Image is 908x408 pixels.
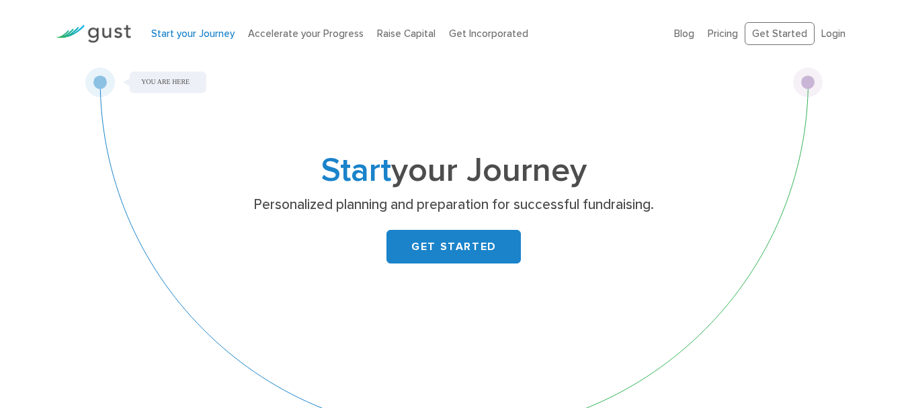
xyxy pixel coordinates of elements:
[151,28,235,40] a: Start your Journey
[377,28,436,40] a: Raise Capital
[386,230,521,263] a: GET STARTED
[194,196,714,214] p: Personalized planning and preparation for successful fundraising.
[248,28,364,40] a: Accelerate your Progress
[708,28,738,40] a: Pricing
[449,28,528,40] a: Get Incorporated
[674,28,694,40] a: Blog
[321,151,391,190] span: Start
[56,25,131,43] img: Gust Logo
[745,22,815,46] a: Get Started
[821,28,845,40] a: Login
[188,155,719,186] h1: your Journey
